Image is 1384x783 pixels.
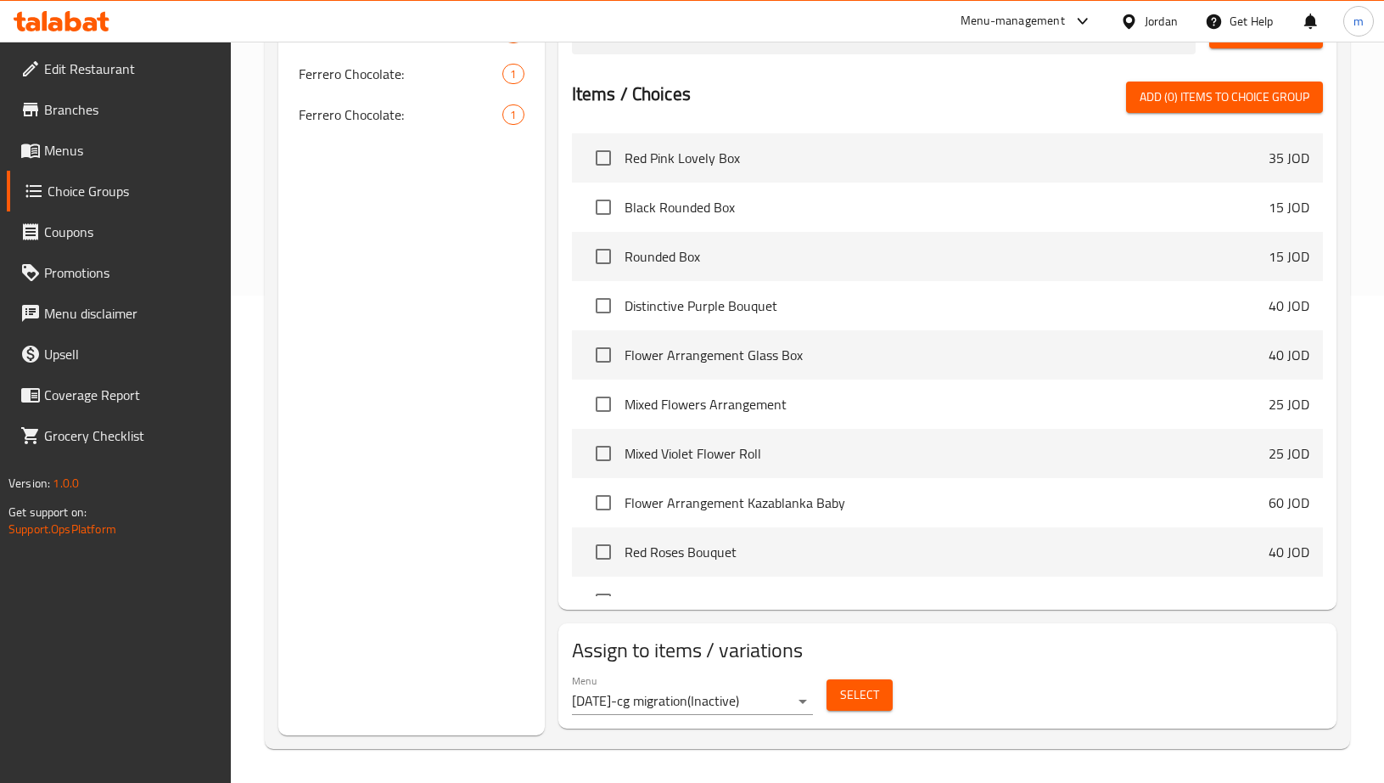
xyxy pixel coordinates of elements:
label: Menu [572,676,597,686]
a: Menu disclaimer [7,293,231,334]
span: Select choice [586,485,621,521]
span: m [1353,12,1364,31]
span: Flower Arrangement Kazablanka Baby [625,493,1269,513]
a: Menus [7,130,231,171]
a: Coverage Report [7,375,231,415]
div: Choices [502,104,524,125]
h2: Assign to items / variations [572,637,1323,664]
p: 40 JOD [1269,345,1309,365]
span: Flower Arrangement Glass Box [625,345,1269,365]
span: Select choice [586,140,621,176]
span: Menu disclaimer [44,303,217,324]
a: Branches [7,89,231,130]
a: Coupons [7,211,231,252]
a: Upsell [7,334,231,375]
h2: Items / Choices [572,82,691,107]
a: Choice Groups [7,171,231,211]
span: Add (0) items to choice group [1140,87,1309,108]
span: Upsell [44,344,217,364]
div: Jordan [1145,12,1178,31]
p: 25 JOD [1269,443,1309,464]
span: Sun Roses Bouquet [625,591,1269,611]
span: Grocery Checklist [44,425,217,446]
span: Select choice [586,189,621,225]
span: Red Pink Lovely Box [625,148,1269,168]
span: 1 [503,66,523,82]
span: Ferrero Chocolate: [299,23,503,43]
span: Select choice [586,239,621,274]
a: Promotions [7,252,231,293]
span: Mixed Violet Flower Roll [625,443,1269,464]
p: 40 JOD [1269,296,1309,316]
span: Add New [1223,22,1309,43]
span: Red Roses Bouquet [625,542,1269,562]
span: 1 [503,107,523,123]
span: Menus [44,140,217,161]
span: Distinctive Purple Bouquet [625,296,1269,316]
span: Promotions [44,262,217,283]
span: Black Rounded Box [625,197,1269,217]
span: 1.0.0 [53,472,79,494]
span: Select choice [586,534,621,570]
span: Ferrero Chocolate: [299,64,503,84]
span: Coupons [44,222,217,242]
span: Get support on: [8,501,87,523]
span: Choice Groups [48,181,217,201]
a: Support.OpsPlatform [8,518,116,540]
span: Mixed Flowers Arrangement [625,394,1269,414]
p: 25 JOD [1269,394,1309,414]
a: Grocery Checklist [7,415,231,456]
span: Coverage Report [44,385,217,405]
span: Version: [8,472,50,494]
button: Add (0) items to choice group [1126,82,1323,113]
span: Select choice [586,583,621,619]
div: Choices [502,64,524,84]
span: Select [840,684,879,706]
p: 40 JOD [1269,542,1309,562]
span: Edit Restaurant [44,59,217,79]
div: Menu-management [961,11,1065,31]
span: Select choice [586,436,621,471]
div: Ferrero Chocolate:1 [278,54,545,94]
div: [DATE]-cg migration(Inactive) [572,688,813,715]
span: Select choice [586,288,621,324]
button: Select [826,679,893,711]
span: Select choice [586,386,621,422]
p: 60 JOD [1269,493,1309,513]
p: 15 JOD [1269,246,1309,267]
p: 25 JOD [1269,591,1309,611]
span: Ferrero Chocolate: [299,104,503,125]
span: Branches [44,99,217,120]
a: Edit Restaurant [7,48,231,89]
div: Ferrero Chocolate:1 [278,94,545,135]
p: 35 JOD [1269,148,1309,168]
span: Select choice [586,337,621,373]
span: Rounded Box [625,246,1269,267]
p: 15 JOD [1269,197,1309,217]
